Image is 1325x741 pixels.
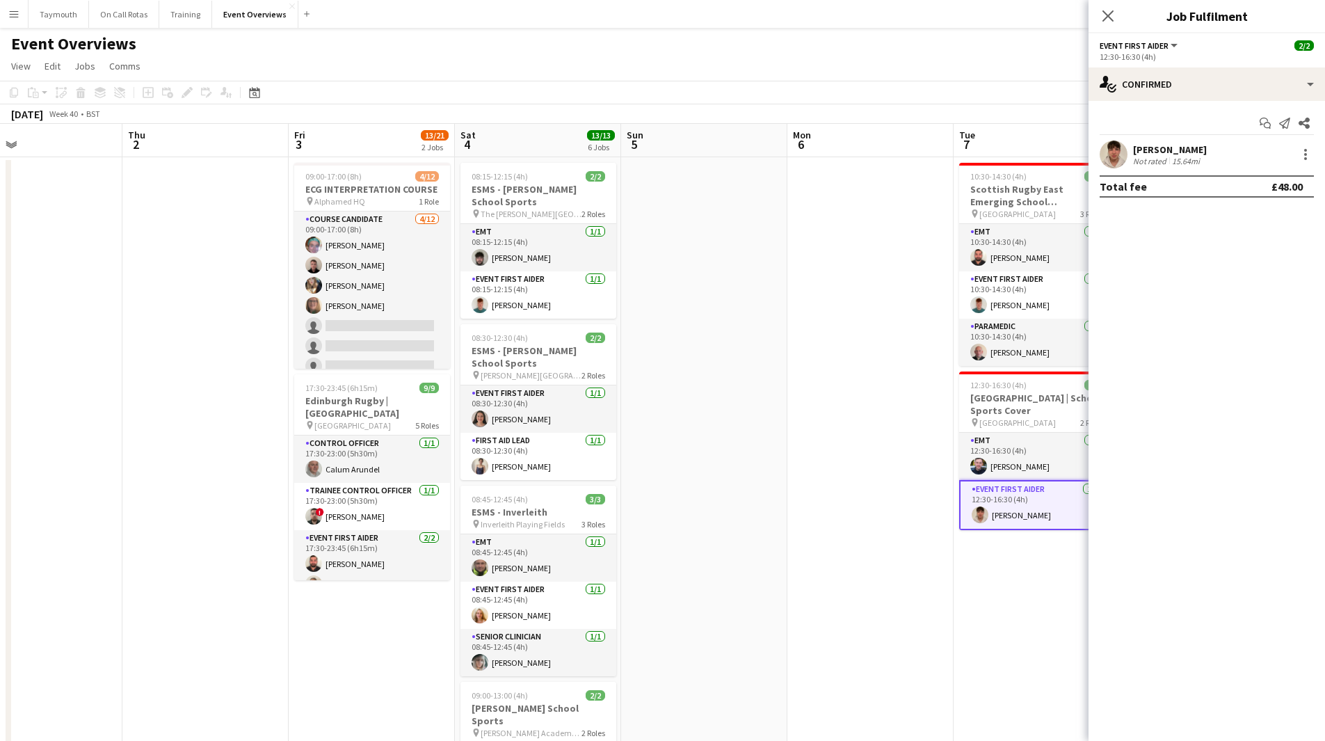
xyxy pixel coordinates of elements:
app-card-role: Event First Aider2/217:30-23:45 (6h15m)[PERSON_NAME][PERSON_NAME] [294,530,450,598]
span: 4/12 [415,171,439,182]
span: Fri [294,129,305,141]
a: View [6,57,36,75]
span: 2 Roles [581,370,605,381]
app-card-role: Paramedic1/110:30-14:30 (4h)[PERSON_NAME] [959,319,1115,366]
app-card-role: EMT1/112:30-16:30 (4h)[PERSON_NAME] [959,433,1115,480]
h3: Edinburgh Rugby | [GEOGRAPHIC_DATA] [294,395,450,420]
h1: Event Overviews [11,33,136,54]
span: 08:45-12:45 (4h) [472,494,528,504]
app-card-role: Event First Aider1/108:30-12:30 (4h)[PERSON_NAME] [460,385,616,433]
span: 7 [957,136,975,152]
span: 3/3 [1084,171,1104,182]
span: [GEOGRAPHIC_DATA] [979,417,1056,428]
app-card-role: EMT1/108:15-12:15 (4h)[PERSON_NAME] [460,224,616,271]
span: 1 Role [419,196,439,207]
div: [DATE] [11,107,43,121]
span: 2 Roles [1080,417,1104,428]
span: 09:00-13:00 (4h) [472,690,528,701]
div: BST [86,109,100,119]
div: [PERSON_NAME] [1133,143,1207,156]
span: 5 [625,136,643,152]
app-job-card: 08:15-12:15 (4h)2/2ESMS - [PERSON_NAME] School Sports The [PERSON_NAME][GEOGRAPHIC_DATA]2 RolesEM... [460,163,616,319]
span: Inverleith Playing Fields [481,519,565,529]
span: 09:00-17:00 (8h) [305,171,362,182]
app-card-role: Event First Aider1/112:30-16:30 (4h)[PERSON_NAME] [959,480,1115,530]
a: Jobs [69,57,101,75]
div: Confirmed [1089,67,1325,101]
span: Edit [45,60,61,72]
h3: Scottish Rugby East Emerging School Championships | Newbattle [959,183,1115,208]
button: Training [159,1,212,28]
h3: ECG INTERPRETATION COURSE [294,183,450,196]
span: 2 [126,136,145,152]
h3: [GEOGRAPHIC_DATA] | School Sports Cover [959,392,1115,417]
span: 2/2 [586,171,605,182]
span: Alphamed HQ [314,196,365,207]
h3: ESMS - [PERSON_NAME] School Sports [460,344,616,369]
span: Mon [793,129,811,141]
span: 2/2 [1294,40,1314,51]
span: 4 [458,136,476,152]
span: 13/21 [421,130,449,141]
h3: [PERSON_NAME] School Sports [460,702,616,727]
app-job-card: 08:30-12:30 (4h)2/2ESMS - [PERSON_NAME] School Sports [PERSON_NAME][GEOGRAPHIC_DATA]2 RolesEvent ... [460,324,616,480]
div: 15.64mi [1169,156,1203,166]
button: Taymouth [29,1,89,28]
span: [GEOGRAPHIC_DATA] [979,209,1056,219]
span: 9/9 [419,383,439,393]
h3: Job Fulfilment [1089,7,1325,25]
span: Tue [959,129,975,141]
app-card-role: Senior Clinician1/108:45-12:45 (4h)[PERSON_NAME] [460,629,616,676]
span: 5 Roles [415,420,439,431]
div: 6 Jobs [588,142,614,152]
span: [GEOGRAPHIC_DATA] [314,420,391,431]
app-card-role: Course Candidate4/1209:00-17:00 (8h)[PERSON_NAME][PERSON_NAME][PERSON_NAME][PERSON_NAME] [294,212,450,481]
app-job-card: 08:45-12:45 (4h)3/3ESMS - Inverleith Inverleith Playing Fields3 RolesEMT1/108:45-12:45 (4h)[PERSO... [460,486,616,676]
span: Event First Aider [1100,40,1169,51]
span: Jobs [74,60,95,72]
app-card-role: EMT1/108:45-12:45 (4h)[PERSON_NAME] [460,534,616,582]
span: 10:30-14:30 (4h) [970,171,1027,182]
span: 12:30-16:30 (4h) [970,380,1027,390]
div: 2 Jobs [421,142,448,152]
app-job-card: 09:00-17:00 (8h)4/12ECG INTERPRETATION COURSE Alphamed HQ1 RoleCourse Candidate4/1209:00-17:00 (8... [294,163,450,369]
span: Thu [128,129,145,141]
app-job-card: 10:30-14:30 (4h)3/3Scottish Rugby East Emerging School Championships | Newbattle [GEOGRAPHIC_DATA... [959,163,1115,366]
div: £48.00 [1271,180,1303,193]
a: Comms [104,57,146,75]
app-card-role: Event First Aider1/108:45-12:45 (4h)[PERSON_NAME] [460,582,616,629]
span: ! [316,508,324,516]
app-card-role: Event First Aider1/108:15-12:15 (4h)[PERSON_NAME] [460,271,616,319]
span: 2/2 [586,690,605,701]
span: 2 Roles [581,209,605,219]
span: 17:30-23:45 (6h15m) [305,383,378,393]
button: Event First Aider [1100,40,1180,51]
span: Sun [627,129,643,141]
app-job-card: 17:30-23:45 (6h15m)9/9Edinburgh Rugby | [GEOGRAPHIC_DATA] [GEOGRAPHIC_DATA]5 RolesControl Officer... [294,374,450,580]
app-card-role: Trainee Control Officer1/117:30-23:00 (5h30m)![PERSON_NAME] [294,483,450,530]
div: Not rated [1133,156,1169,166]
span: Comms [109,60,140,72]
span: 13/13 [587,130,615,141]
a: Edit [39,57,66,75]
button: On Call Rotas [89,1,159,28]
app-job-card: 12:30-16:30 (4h)2/2[GEOGRAPHIC_DATA] | School Sports Cover [GEOGRAPHIC_DATA]2 RolesEMT1/112:30-16... [959,372,1115,530]
div: Total fee [1100,180,1147,193]
span: Sat [460,129,476,141]
app-card-role: First Aid Lead1/108:30-12:30 (4h)[PERSON_NAME] [460,433,616,480]
h3: ESMS - [PERSON_NAME] School Sports [460,183,616,208]
h3: ESMS - Inverleith [460,506,616,518]
app-card-role: Event First Aider1/110:30-14:30 (4h)[PERSON_NAME] [959,271,1115,319]
button: Event Overviews [212,1,298,28]
app-card-role: EMT1/110:30-14:30 (4h)[PERSON_NAME] [959,224,1115,271]
span: 08:30-12:30 (4h) [472,333,528,343]
span: 2/2 [586,333,605,343]
app-card-role: Control Officer1/117:30-23:00 (5h30m)Calum Arundel [294,436,450,483]
div: 12:30-16:30 (4h) [1100,51,1314,62]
